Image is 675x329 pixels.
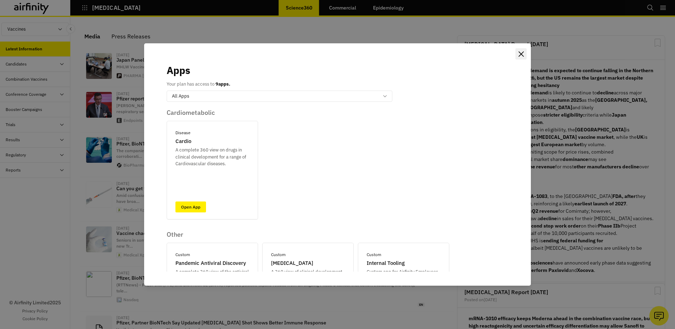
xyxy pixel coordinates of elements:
p: Disease [175,130,191,136]
p: Pandemic Antiviral Discovery [175,259,246,267]
p: Other [167,231,449,238]
p: A complete 360 view of the antiviral treatment landscape in coronaviruses, orthomyxoviruses, and ... [175,268,249,310]
p: Apps [167,63,190,78]
p: [MEDICAL_DATA] [271,259,313,267]
b: 9 apps. [216,81,230,87]
p: Custom [175,252,190,258]
p: Custom app for Airfinity Employees where the Engineering team does live testing of new features o... [367,268,441,296]
p: A complete 360 view on drugs in clinical development for a range of Cardiovascular diseases. [175,147,249,167]
p: A 360 view of clinical development across [MEDICAL_DATA]; identify opportunities and track change... [271,268,345,303]
p: Custom [271,252,285,258]
p: Cardio [175,137,191,145]
a: Open App [175,201,206,212]
button: Close [515,48,527,60]
p: Cardiometabolic [167,109,258,117]
p: Custom [367,252,381,258]
p: Internal Tooling [367,259,405,267]
p: Your plan has access to [167,81,230,88]
p: All Apps [172,93,189,100]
